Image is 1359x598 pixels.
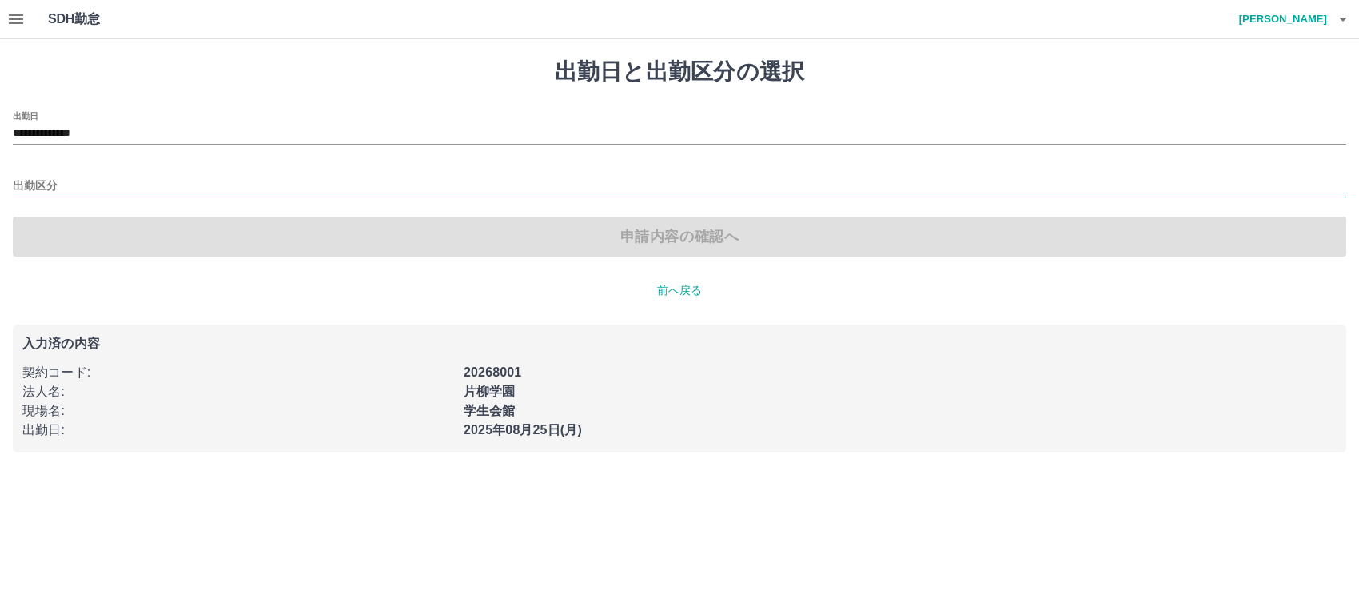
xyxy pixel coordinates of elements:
b: 20268001 [464,365,521,379]
p: 前へ戻る [13,282,1346,299]
b: 2025年08月25日(月) [464,423,582,437]
label: 出勤日 [13,110,38,122]
p: 出勤日 : [22,421,454,440]
p: 現場名 : [22,401,454,421]
b: 片柳学園 [464,385,516,398]
h1: 出勤日と出勤区分の選択 [13,58,1346,86]
p: 入力済の内容 [22,337,1337,350]
b: 学生会館 [464,404,516,417]
p: 契約コード : [22,363,454,382]
p: 法人名 : [22,382,454,401]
